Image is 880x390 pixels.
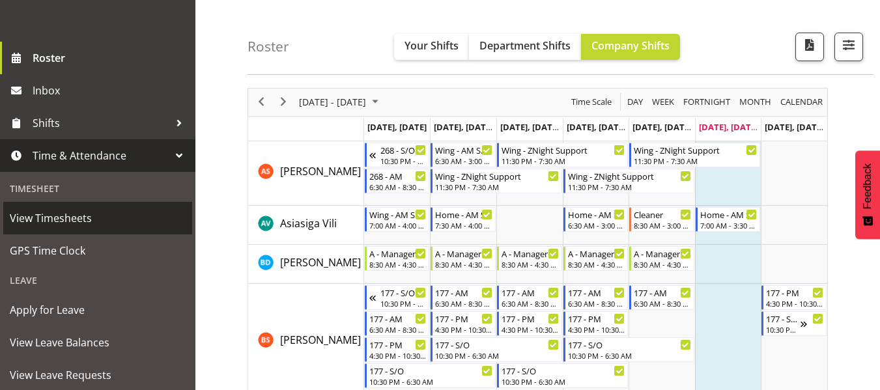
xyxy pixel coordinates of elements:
div: A - Manager [634,247,691,260]
span: Roster [33,48,189,68]
a: View Leave Balances [3,326,192,359]
div: Home - AM Support 1 [700,208,758,221]
div: 177 - S/O [435,338,558,351]
button: Month [778,94,825,110]
div: 10:30 PM - 6:30 AM [380,298,427,309]
span: View Timesheets [10,208,186,228]
div: 177 - AM [369,312,427,325]
div: 11:30 PM - 7:30 AM [435,182,558,192]
span: Month [738,94,773,110]
span: [PERSON_NAME] [280,333,361,347]
span: GPS Time Clock [10,241,186,260]
button: Company Shifts [581,34,680,60]
td: Arshdeep Singh resource [248,141,364,206]
button: Timeline Month [737,94,774,110]
div: 177 - AM [634,286,691,299]
button: August 2025 [297,94,384,110]
div: Billie Sothern"s event - 177 - S/O Begin From Thursday, August 14, 2025 at 10:30:00 PM GMT+12:00 ... [563,337,694,362]
span: Your Shifts [405,38,459,53]
span: [DATE], [DATE] [500,121,560,133]
div: Wing - ZNight Support [634,143,757,156]
div: August 11 - 17, 2025 [294,89,386,116]
span: [DATE] - [DATE] [298,94,367,110]
div: 177 - S/O [502,364,625,377]
div: Arshdeep Singh"s event - Wing - ZNight Support Begin From Tuesday, August 12, 2025 at 11:30:00 PM... [431,169,561,193]
div: next period [272,89,294,116]
div: Wing - ZNight Support [502,143,625,156]
span: Feedback [862,163,873,209]
div: Arshdeep Singh"s event - 268 - AM Begin From Monday, August 11, 2025 at 6:30:00 AM GMT+12:00 Ends... [365,169,430,193]
div: 268 - AM [369,169,427,182]
div: 4:30 PM - 10:30 PM [502,324,559,335]
div: Barbara Dunlop"s event - A - Manager Begin From Wednesday, August 13, 2025 at 8:30:00 AM GMT+12:0... [497,246,562,271]
div: Billie Sothern"s event - 177 - AM Begin From Wednesday, August 13, 2025 at 6:30:00 AM GMT+12:00 E... [497,285,562,310]
div: 6:30 AM - 3:00 PM [435,156,492,166]
div: Billie Sothern"s event - 177 - AM Begin From Friday, August 15, 2025 at 6:30:00 AM GMT+12:00 Ends... [629,285,694,310]
div: 177 - PM [369,338,427,351]
a: [PERSON_NAME] [280,255,361,270]
div: 4:30 PM - 10:30 PM [766,298,823,309]
div: 4:30 PM - 10:30 PM [568,324,625,335]
div: A - Manager [568,247,625,260]
button: Filter Shifts [834,33,863,61]
div: Wing - AM Support 1 [435,143,492,156]
span: View Leave Requests [10,365,186,385]
span: [DATE], [DATE] [699,121,758,133]
div: 11:30 PM - 7:30 AM [502,156,625,166]
div: Wing - ZNight Support [568,169,691,182]
div: Barbara Dunlop"s event - A - Manager Begin From Monday, August 11, 2025 at 8:30:00 AM GMT+12:00 E... [365,246,430,271]
button: Feedback - Show survey [855,150,880,239]
div: Wing - ZNight Support [435,169,558,182]
span: Apply for Leave [10,300,186,320]
div: Asiasiga Vili"s event - Wing - AM Support 2 Begin From Monday, August 11, 2025 at 7:00:00 AM GMT+... [365,207,430,232]
td: Asiasiga Vili resource [248,206,364,245]
div: Asiasiga Vili"s event - Home - AM Support 2 Begin From Thursday, August 14, 2025 at 6:30:00 AM GM... [563,207,629,232]
div: Arshdeep Singh"s event - Wing - ZNight Support Begin From Friday, August 15, 2025 at 11:30:00 PM ... [629,143,760,167]
div: Cleaner [634,208,691,221]
div: 8:30 AM - 4:30 PM [568,259,625,270]
div: Billie Sothern"s event - 177 - AM Begin From Tuesday, August 12, 2025 at 6:30:00 AM GMT+12:00 End... [431,285,496,310]
span: [DATE], [DATE] [567,121,626,133]
div: 10:30 PM - 6:30 AM [502,376,625,387]
div: A - Manager [502,247,559,260]
span: [DATE], [DATE] [367,121,427,133]
div: 10:30 PM - 6:30 AM [435,350,558,361]
a: Apply for Leave [3,294,192,326]
div: previous period [250,89,272,116]
div: 177 - AM [435,286,492,299]
div: 6:30 AM - 8:30 AM [502,298,559,309]
button: Time Scale [569,94,614,110]
div: 8:30 AM - 4:30 PM [369,259,427,270]
span: [DATE], [DATE] [765,121,824,133]
span: Shifts [33,113,169,133]
td: Barbara Dunlop resource [248,245,364,284]
div: 7:00 AM - 4:00 PM [369,220,427,230]
div: Arshdeep Singh"s event - Wing - AM Support 1 Begin From Tuesday, August 12, 2025 at 6:30:00 AM GM... [431,143,496,167]
div: Asiasiga Vili"s event - Cleaner Begin From Friday, August 15, 2025 at 8:30:00 AM GMT+12:00 Ends A... [629,207,694,232]
div: 177 - PM [502,312,559,325]
div: 177 - PM [766,286,823,299]
div: 177 - S/O [380,286,427,299]
div: Billie Sothern"s event - 177 - PM Begin From Tuesday, August 12, 2025 at 4:30:00 PM GMT+12:00 End... [431,311,496,336]
div: 6:30 AM - 8:30 AM [634,298,691,309]
div: 11:30 PM - 7:30 AM [634,156,757,166]
div: Billie Sothern"s event - 177 - S/O Begin From Sunday, August 17, 2025 at 10:30:00 PM GMT+12:00 En... [761,311,827,336]
div: Barbara Dunlop"s event - A - Manager Begin From Friday, August 15, 2025 at 8:30:00 AM GMT+12:00 E... [629,246,694,271]
div: Timesheet [3,175,192,202]
button: Download a PDF of the roster according to the set date range. [795,33,824,61]
div: 177 - S/O [369,364,492,377]
div: Billie Sothern"s event - 177 - S/O Begin From Sunday, August 10, 2025 at 10:30:00 PM GMT+12:00 En... [365,285,430,310]
div: 6:30 AM - 8:30 AM [369,324,427,335]
div: Asiasiga Vili"s event - Home - AM Support 3 Begin From Tuesday, August 12, 2025 at 7:30:00 AM GMT... [431,207,496,232]
div: Billie Sothern"s event - 177 - PM Begin From Wednesday, August 13, 2025 at 4:30:00 PM GMT+12:00 E... [497,311,562,336]
span: Day [626,94,644,110]
div: Home - AM Support 3 [435,208,492,221]
div: Barbara Dunlop"s event - A - Manager Begin From Thursday, August 14, 2025 at 8:30:00 AM GMT+12:00... [563,246,629,271]
div: 6:30 AM - 8:30 AM [568,298,625,309]
div: 177 - AM [568,286,625,299]
h4: Roster [248,39,289,54]
button: Fortnight [681,94,733,110]
div: A - Manager [369,247,427,260]
div: Wing - AM Support 2 [369,208,427,221]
